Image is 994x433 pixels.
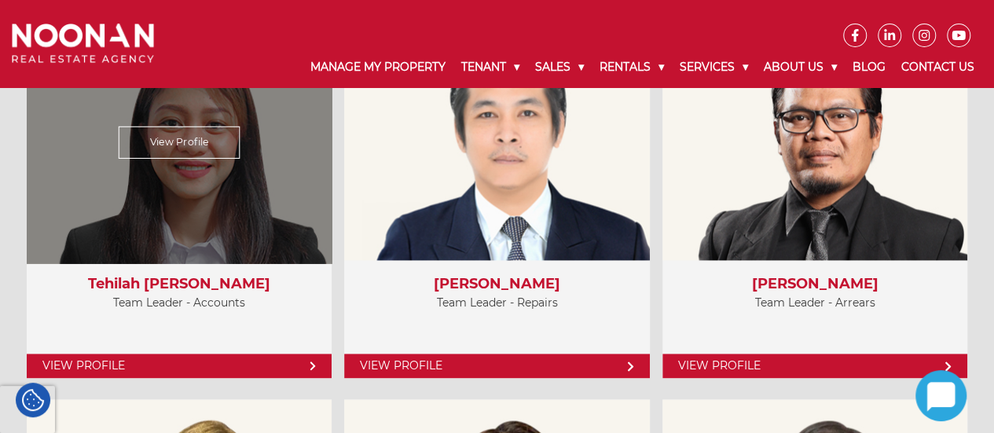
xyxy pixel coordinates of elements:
h3: [PERSON_NAME] [360,276,633,293]
a: View Profile [119,127,240,159]
a: About Us [756,47,845,87]
p: Team Leader - Repairs [360,293,633,313]
a: View Profile [344,354,649,378]
a: View Profile [662,354,967,378]
a: Services [672,47,756,87]
a: Tenant [453,47,527,87]
a: View Profile [27,354,332,378]
div: Cookie Settings [16,383,50,417]
a: Blog [845,47,893,87]
p: Team Leader - Accounts [42,293,316,313]
h3: [PERSON_NAME] [678,276,952,293]
a: Sales [527,47,592,87]
p: Team Leader - Arrears [678,293,952,313]
a: Contact Us [893,47,982,87]
a: Manage My Property [303,47,453,87]
h3: Tehilah [PERSON_NAME] [42,276,316,293]
a: Rentals [592,47,672,87]
img: Noonan Real Estate Agency [12,24,154,63]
